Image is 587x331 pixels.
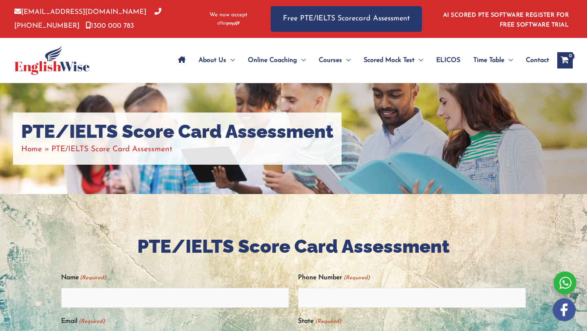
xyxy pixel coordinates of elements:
aside: Header Widget 1 [438,6,573,32]
a: 1300 000 783 [86,22,134,29]
label: Name [61,271,106,285]
span: (Required) [78,315,105,328]
a: AI SCORED PTE SOFTWARE REGISTER FOR FREE SOFTWARE TRIAL [443,12,569,28]
a: Scored Mock TestMenu Toggle [357,46,430,75]
a: Free PTE/IELTS Scorecard Assessment [271,6,422,32]
img: white-facebook.png [553,298,576,321]
span: We now accept [210,11,247,19]
label: State [298,315,341,328]
span: (Required) [343,271,370,285]
span: Menu Toggle [226,46,235,75]
a: Contact [519,46,549,75]
a: Time TableMenu Toggle [467,46,519,75]
span: Courses [319,46,342,75]
img: Afterpay-Logo [217,21,240,26]
span: Menu Toggle [504,46,513,75]
a: Home [21,146,42,153]
span: Online Coaching [248,46,297,75]
span: ELICOS [436,46,460,75]
h2: PTE/IELTS Score Card Assessment [61,235,526,259]
a: About UsMenu Toggle [192,46,241,75]
h1: PTE/IELTS Score Card Assessment [21,121,333,143]
label: Email [61,315,105,328]
span: Time Table [473,46,504,75]
a: Online CoachingMenu Toggle [241,46,312,75]
nav: Site Navigation: Main Menu [172,46,549,75]
label: Phone Number [298,271,369,285]
nav: Breadcrumbs [21,143,333,156]
span: About Us [199,46,226,75]
span: (Required) [79,271,106,285]
a: View Shopping Cart, empty [557,52,573,68]
span: Menu Toggle [297,46,306,75]
span: PTE/IELTS Score Card Assessment [51,146,172,153]
span: Menu Toggle [415,46,423,75]
span: Scored Mock Test [364,46,415,75]
a: [EMAIL_ADDRESS][DOMAIN_NAME] [14,9,146,15]
a: [PHONE_NUMBER] [14,9,161,29]
span: (Required) [314,315,341,328]
a: CoursesMenu Toggle [312,46,357,75]
a: ELICOS [430,46,467,75]
span: Menu Toggle [342,46,351,75]
span: Contact [526,46,549,75]
img: cropped-ew-logo [14,46,90,75]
